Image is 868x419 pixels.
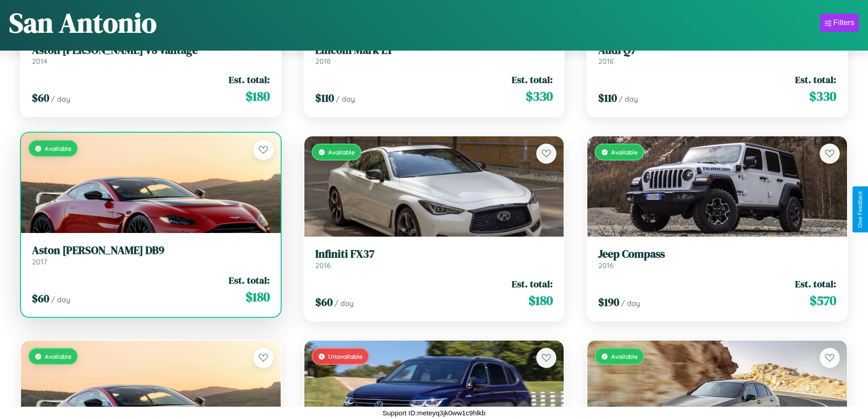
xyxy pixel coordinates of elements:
button: Filters [820,14,859,32]
span: $ 110 [598,90,617,105]
span: Unavailable [328,352,363,360]
div: Give Feedback [857,191,863,228]
span: Available [611,352,638,360]
a: Lincoln Mark LT2018 [315,44,553,66]
span: $ 330 [526,87,553,105]
span: Available [611,148,638,156]
a: Audi Q72018 [598,44,836,66]
span: Est. total: [229,274,270,287]
span: $ 330 [809,87,836,105]
span: 2018 [315,57,331,66]
span: 2018 [598,57,614,66]
span: / day [619,94,638,103]
h3: Aston [PERSON_NAME] DB9 [32,244,270,257]
span: $ 570 [810,291,836,310]
a: Aston [PERSON_NAME] V8 Vantage2014 [32,44,270,66]
span: $ 60 [32,291,49,306]
div: Filters [833,18,854,27]
span: 2017 [32,257,47,266]
h3: Infiniti FX37 [315,248,553,261]
span: $ 60 [32,90,49,105]
span: / day [51,295,70,304]
span: $ 180 [246,87,270,105]
span: $ 180 [246,288,270,306]
h3: Aston [PERSON_NAME] V8 Vantage [32,44,270,57]
h1: San Antonio [9,4,157,41]
span: 2016 [315,261,331,270]
span: $ 110 [315,90,334,105]
span: $ 60 [315,295,333,310]
span: Est. total: [512,277,553,290]
span: / day [334,299,354,308]
span: 2014 [32,57,47,66]
span: $ 190 [598,295,619,310]
a: Infiniti FX372016 [315,248,553,270]
span: Available [328,148,355,156]
span: / day [336,94,355,103]
a: Aston [PERSON_NAME] DB92017 [32,244,270,266]
span: Available [45,352,72,360]
span: Est. total: [512,73,553,86]
span: $ 180 [529,291,553,310]
p: Support ID: meteyq3jk0ww1c9hlkb [383,407,486,419]
span: 2016 [598,261,614,270]
h3: Jeep Compass [598,248,836,261]
span: Est. total: [795,277,836,290]
a: Jeep Compass2016 [598,248,836,270]
span: / day [51,94,70,103]
span: Est. total: [795,73,836,86]
span: / day [621,299,640,308]
span: Est. total: [229,73,270,86]
span: Available [45,145,72,152]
